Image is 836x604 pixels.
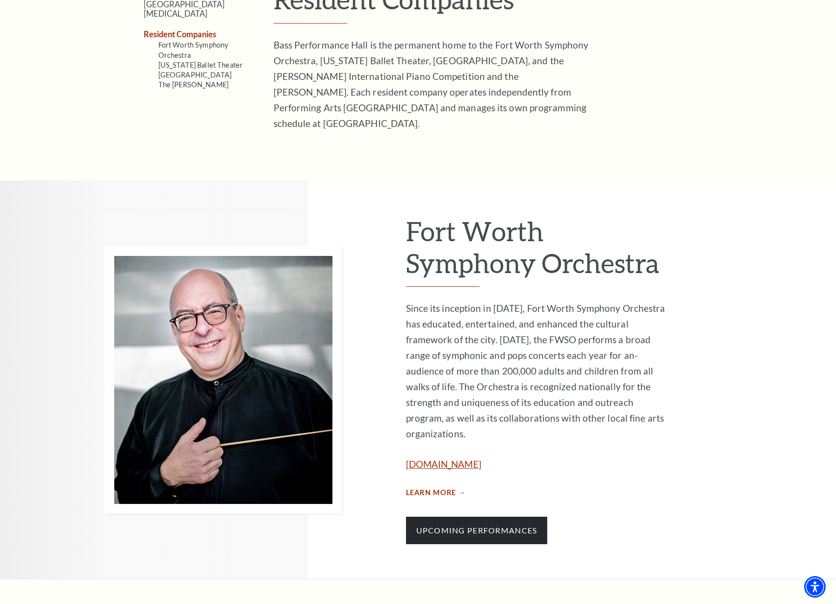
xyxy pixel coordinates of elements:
a: org Learn More → [406,487,466,499]
p: Since its inception in [DATE], Fort Worth Symphony Orchestra has educated, entertained, and enhan... [406,301,668,442]
a: [GEOGRAPHIC_DATA] [158,71,231,79]
a: www.fwsymphony.org - open in a new tab [406,458,481,470]
a: [US_STATE] Ballet Theater [158,61,243,69]
a: Resident Companies [144,29,216,39]
h2: Fort Worth Symphony Orchestra [406,215,668,287]
p: Bass Performance Hall is the permanent home to the Fort Worth Symphony Orchestra, [US_STATE] Ball... [274,37,592,131]
div: Accessibility Menu [804,576,826,598]
a: The [PERSON_NAME] [158,80,228,89]
img: Fort Worth Symphony Orchestra [104,246,342,514]
a: Upcoming Performances [406,517,548,544]
a: Fort Worth Symphony Orchestra [158,41,228,59]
